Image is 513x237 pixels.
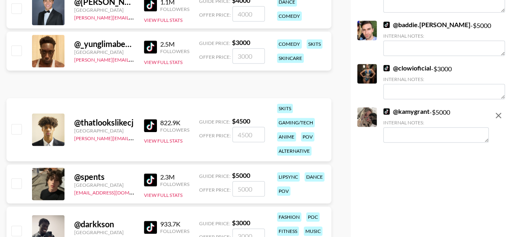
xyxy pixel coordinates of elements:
[232,181,265,196] input: 5000
[306,212,320,222] div: poc
[74,39,134,49] div: @ _yunglimabean_
[383,108,390,115] img: TikTok
[160,48,189,54] div: Followers
[277,186,290,196] div: pov
[383,65,390,71] img: TikTok
[74,182,134,188] div: [GEOGRAPHIC_DATA]
[232,219,250,226] strong: $ 3000
[277,212,301,222] div: fashion
[74,128,134,134] div: [GEOGRAPHIC_DATA]
[199,54,231,60] span: Offer Price:
[277,53,304,63] div: skincare
[74,49,134,55] div: [GEOGRAPHIC_DATA]
[305,172,324,181] div: dance
[144,119,157,132] img: TikTok
[383,76,505,82] div: Internal Notes:
[307,39,322,49] div: skits
[277,226,299,236] div: fitness
[74,55,194,63] a: [PERSON_NAME][EMAIL_ADDRESS][DOMAIN_NAME]
[199,40,230,46] span: Guide Price:
[74,134,194,141] a: [PERSON_NAME][EMAIL_ADDRESS][DOMAIN_NAME]
[74,13,194,21] a: [PERSON_NAME][EMAIL_ADDRESS][DOMAIN_NAME]
[144,173,157,186] img: TikTok
[277,118,315,127] div: gaming/tech
[74,188,156,196] a: [EMAIL_ADDRESS][DOMAIN_NAME]
[383,64,505,99] div: - $ 3000
[277,39,302,49] div: comedy
[232,127,265,142] input: 4500
[383,107,489,143] div: - $ 5000
[383,107,429,115] a: @kamygrant
[383,64,431,72] a: @clowioficial
[199,220,230,226] span: Guide Price:
[74,229,134,235] div: [GEOGRAPHIC_DATA]
[160,6,189,12] div: Followers
[160,228,189,234] div: Followers
[301,132,314,141] div: pov
[144,41,157,53] img: TikTok
[304,226,322,236] div: music
[160,127,189,133] div: Followers
[232,117,250,125] strong: $ 4500
[199,12,231,18] span: Offer Price:
[160,119,189,127] div: 822.9K
[199,187,231,193] span: Offer Price:
[232,6,265,21] input: 4000
[383,120,489,126] div: Internal Notes:
[232,171,250,179] strong: $ 5000
[144,59,182,65] button: View Full Stats
[383,21,390,28] img: TikTok
[383,21,470,29] a: @baddie.[PERSON_NAME]
[74,172,134,182] div: @ spents
[277,132,296,141] div: anime
[490,107,507,124] button: remove
[232,38,250,46] strong: $ 3000
[144,17,182,23] button: View Full Stats
[160,220,189,228] div: 933.7K
[199,173,230,179] span: Guide Price:
[74,219,134,229] div: @ darkkson
[277,11,302,21] div: comedy
[160,173,189,181] div: 2.3M
[199,119,230,125] span: Guide Price:
[277,146,311,156] div: alternative
[383,21,505,56] div: - $ 5000
[144,192,182,198] button: View Full Stats
[232,48,265,64] input: 3000
[199,132,231,139] span: Offer Price:
[383,33,505,39] div: Internal Notes:
[74,117,134,128] div: @ thatlookslikecj
[74,7,134,13] div: [GEOGRAPHIC_DATA]
[144,138,182,144] button: View Full Stats
[160,181,189,187] div: Followers
[277,104,293,113] div: skits
[160,40,189,48] div: 2.5M
[144,221,157,234] img: TikTok
[277,172,300,181] div: lipsync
